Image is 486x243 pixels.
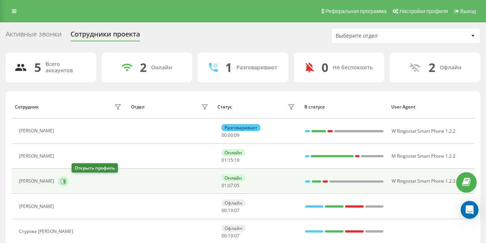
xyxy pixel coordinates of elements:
div: Сотрудники проекта [70,30,140,42]
div: [PERSON_NAME] [19,179,56,184]
span: 09 [234,132,239,138]
div: 1 [225,60,232,75]
span: 01 [222,157,227,163]
span: 07 [234,207,239,214]
span: Настройки профиля [399,8,448,14]
span: Реферальная программа [325,8,386,14]
span: 15 [228,157,233,163]
span: 05 [234,182,239,189]
div: : : [222,158,239,163]
span: 19 [234,157,239,163]
div: User Agent [391,104,471,110]
span: 00 [222,207,227,214]
span: W Ringostat Smart Phone 1.2.3 [392,178,455,184]
div: Всего аккаунтов [46,61,87,74]
span: 19 [228,207,233,214]
div: Онлайн [222,149,245,156]
span: 00 [228,132,233,138]
div: Cтурова [PERSON_NAME] [19,229,75,234]
span: 07 [228,182,233,189]
div: Активные звонки [6,30,62,42]
div: [PERSON_NAME] [19,154,56,159]
div: Сотрудник [15,104,39,110]
div: Open Intercom Messenger [461,201,479,219]
div: [PERSON_NAME] [19,128,56,133]
div: Офлайн [440,64,461,71]
div: 5 [34,60,41,75]
span: 07 [234,233,239,239]
div: Выберите отдел [336,33,425,39]
div: Разговаривают [236,64,277,71]
span: 19 [228,233,233,239]
div: Онлайн [222,174,245,182]
div: 0 [322,60,328,75]
div: Разговаривает [222,124,260,131]
span: 00 [222,233,227,239]
span: 00 [222,132,227,138]
div: Не беспокоить [333,64,373,71]
div: : : [222,233,239,239]
span: M Ringostat Smart Phone 1.2.2 [392,153,455,159]
div: Онлайн [151,64,172,71]
div: : : [222,208,239,213]
div: Открыть профиль [72,163,118,173]
div: : : [222,133,239,138]
div: Офлайн [222,225,245,232]
div: Офлайн [222,199,245,206]
div: Статус [217,104,232,110]
div: [PERSON_NAME] [19,204,56,209]
span: 01 [222,182,227,189]
span: W Ringostat Smart Phone 1.2.2 [392,128,455,134]
div: В статусе [304,104,384,110]
div: 2 [140,60,147,75]
div: 2 [429,60,435,75]
span: Выход [460,8,476,14]
div: : : [222,183,239,188]
div: Отдел [131,104,144,110]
